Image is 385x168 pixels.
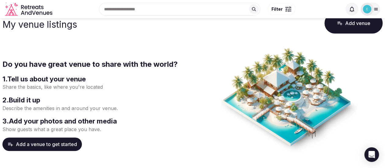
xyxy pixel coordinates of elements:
[271,6,283,12] span: Filter
[221,47,357,152] img: Create venue
[268,3,295,15] button: Filter
[2,105,190,112] p: Describe the amenities in and around your venue.
[2,19,77,30] h1: My venue listings
[2,116,190,126] h3: 3 . Add your photos and other media
[363,5,371,13] img: events-0984
[5,2,54,16] svg: Retreats and Venues company logo
[2,138,82,151] button: Add a venue to get started
[2,95,190,105] h3: 2 . Build it up
[2,84,190,90] p: Share the basics, like where you're located
[2,74,190,84] h3: 1 . Tell us about your venue
[2,126,190,133] p: Show guests what a great place you have.
[2,59,190,70] h2: Do you have great venue to share with the world?
[364,147,379,162] div: Open Intercom Messenger
[5,2,54,16] a: Visit the homepage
